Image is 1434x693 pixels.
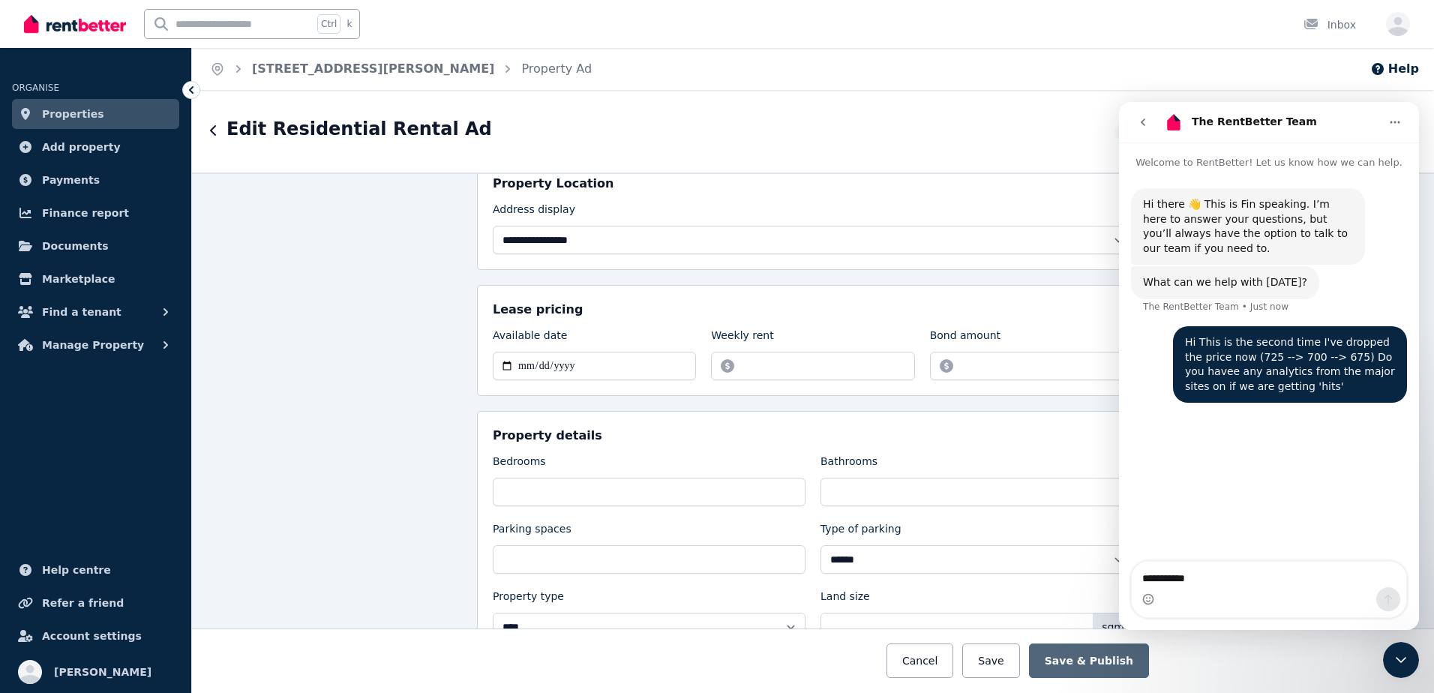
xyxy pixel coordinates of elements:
[42,303,121,321] span: Find a tenant
[12,82,59,93] span: ORGANISE
[42,270,115,288] span: Marketplace
[12,231,179,261] a: Documents
[42,204,129,222] span: Finance report
[493,521,571,542] label: Parking spaces
[12,330,179,360] button: Manage Property
[12,198,179,228] a: Finance report
[886,643,953,678] button: Cancel
[962,643,1019,678] button: Save
[493,328,567,349] label: Available date
[42,594,124,612] span: Refer a friend
[42,237,109,255] span: Documents
[42,336,144,354] span: Manage Property
[493,454,546,475] label: Bedrooms
[12,555,179,585] a: Help centre
[12,99,179,129] a: Properties
[24,13,126,35] img: RentBetter
[226,117,492,141] h1: Edit Residential Rental Ad
[711,328,773,349] label: Weekly rent
[930,328,1000,349] label: Bond amount
[1303,17,1356,32] div: Inbox
[346,18,352,30] span: k
[493,202,575,223] label: Address display
[820,589,870,610] label: Land size
[1370,60,1419,78] button: Help
[12,588,179,618] a: Refer a friend
[42,627,142,645] span: Account settings
[521,61,592,76] a: Property Ad
[1383,642,1419,678] iframe: Intercom live chat
[42,105,104,123] span: Properties
[12,165,179,195] a: Payments
[493,301,583,319] h5: Lease pricing
[192,48,610,90] nav: Breadcrumb
[12,132,179,162] a: Add property
[12,264,179,294] a: Marketplace
[252,61,494,76] a: [STREET_ADDRESS][PERSON_NAME]
[493,175,613,193] h5: Property Location
[1119,102,1419,630] iframe: Intercom live chat
[317,14,340,34] span: Ctrl
[1029,643,1149,678] button: Save & Publish
[820,454,877,475] label: Bathrooms
[54,663,151,681] span: [PERSON_NAME]
[42,561,111,579] span: Help centre
[493,589,564,610] label: Property type
[12,621,179,651] a: Account settings
[42,171,100,189] span: Payments
[42,138,121,156] span: Add property
[820,521,901,542] label: Type of parking
[493,427,602,445] h5: Property details
[12,297,179,327] button: Find a tenant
